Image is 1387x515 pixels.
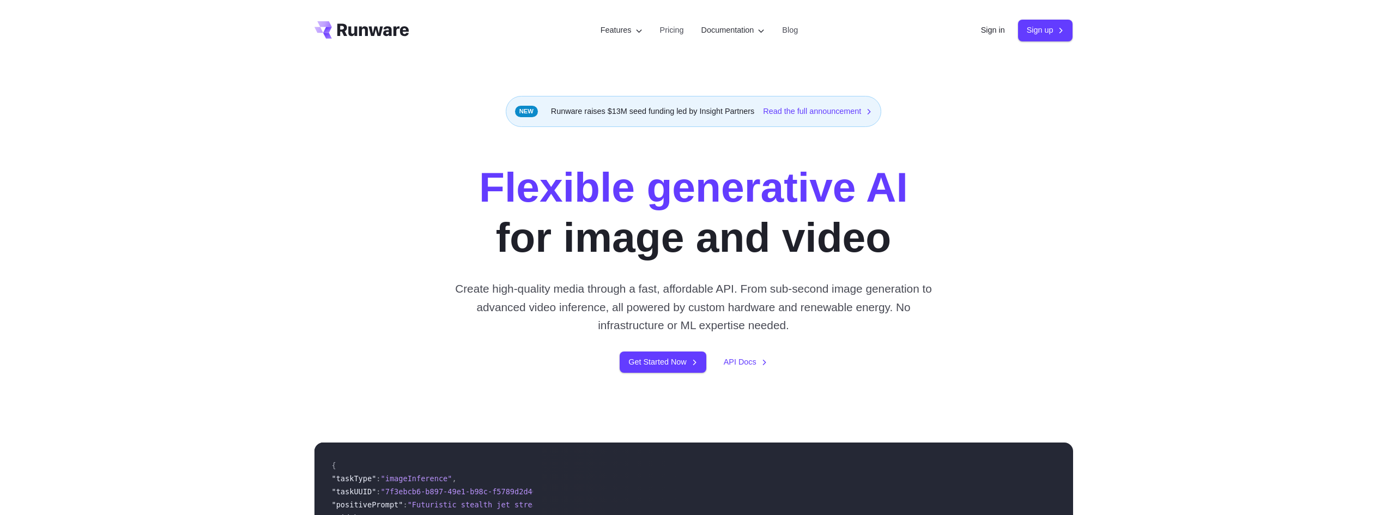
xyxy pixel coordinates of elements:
a: Sign in [981,24,1005,37]
label: Documentation [701,24,765,37]
p: Create high-quality media through a fast, affordable API. From sub-second image generation to adv... [451,280,936,334]
a: Sign up [1018,20,1073,41]
label: Features [601,24,643,37]
a: Get Started Now [620,352,706,373]
span: "imageInference" [381,474,452,483]
span: , [452,474,456,483]
a: Pricing [660,24,684,37]
strong: Flexible generative AI [479,163,908,210]
span: "7f3ebcb6-b897-49e1-b98c-f5789d2d40d7" [381,487,550,496]
span: : [403,500,407,509]
span: "Futuristic stealth jet streaking through a neon-lit cityscape with glowing purple exhaust" [408,500,814,509]
a: Go to / [314,21,409,39]
span: "taskType" [332,474,377,483]
span: : [376,474,380,483]
div: Runware raises $13M seed funding led by Insight Partners [506,96,882,127]
span: : [376,487,380,496]
span: "positivePrompt" [332,500,403,509]
a: API Docs [724,356,767,368]
h1: for image and video [479,162,908,262]
span: "taskUUID" [332,487,377,496]
a: Read the full announcement [763,105,872,118]
span: { [332,461,336,470]
a: Blog [782,24,798,37]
